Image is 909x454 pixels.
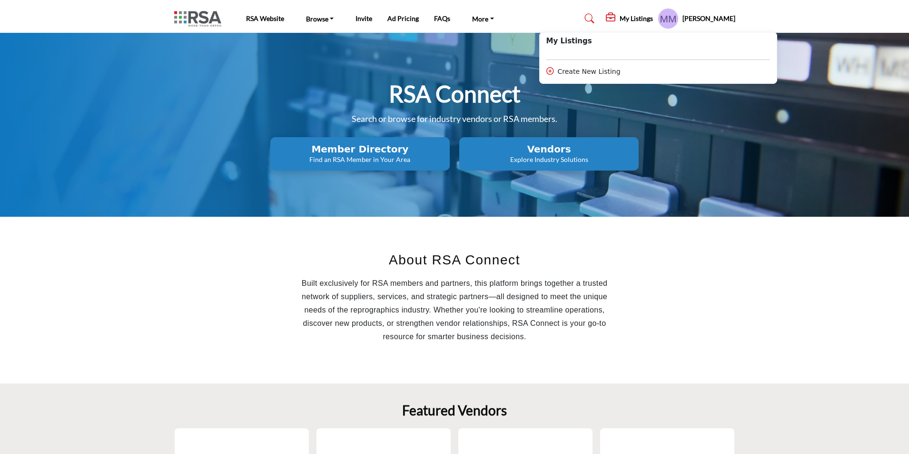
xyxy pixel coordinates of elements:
[291,250,619,270] h2: About RSA Connect
[299,12,341,25] a: Browse
[539,32,777,84] div: My Listings
[575,11,601,26] a: Search
[291,277,619,343] p: Built exclusively for RSA members and partners, this platform brings together a trusted network o...
[273,155,447,164] p: Find an RSA Member in Your Area
[465,12,501,25] a: More
[682,14,735,23] h5: [PERSON_NAME]
[352,113,557,124] span: Search or browse for industry vendors or RSA members.
[546,67,770,77] div: Create New Listing
[270,137,450,171] button: Member Directory Find an RSA Member in Your Area
[462,155,636,164] p: Explore Industry Solutions
[434,14,450,22] a: FAQs
[462,143,636,155] h2: Vendors
[389,79,521,109] h1: RSA Connect
[546,36,592,47] b: My Listings
[620,14,653,23] h5: My Listings
[387,14,419,22] a: Ad Pricing
[402,403,507,419] h2: Featured Vendors
[246,14,284,22] a: RSA Website
[606,13,653,24] div: My Listings
[356,14,372,22] a: Invite
[459,137,639,171] button: Vendors Explore Industry Solutions
[174,11,226,27] img: Site Logo
[658,8,679,29] button: Show hide supplier dropdown
[273,143,447,155] h2: Member Directory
